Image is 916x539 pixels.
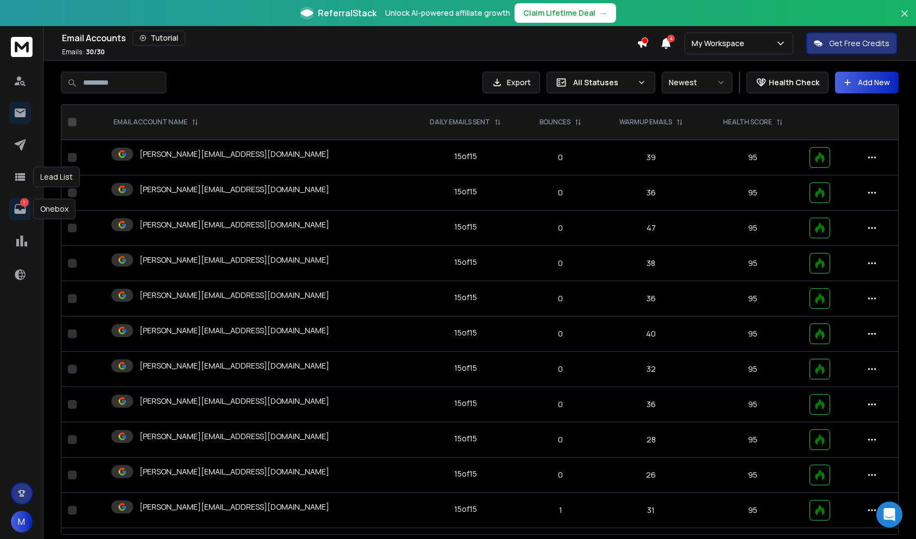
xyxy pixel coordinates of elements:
[454,398,477,409] div: 15 of 15
[454,468,477,479] div: 15 of 15
[454,221,477,232] div: 15 of 15
[9,198,31,220] a: 1
[11,511,33,532] button: M
[599,422,703,458] td: 28
[703,140,802,175] td: 95
[769,77,819,88] p: Health Check
[529,434,593,445] p: 0
[140,466,329,477] p: [PERSON_NAME][EMAIL_ADDRESS][DOMAIN_NAME]
[33,199,76,219] div: Onebox
[806,33,897,54] button: Get Free Credits
[599,316,703,352] td: 40
[599,140,703,175] td: 39
[33,167,80,187] div: Lead List
[692,38,749,49] p: My Workspace
[140,290,329,301] p: [PERSON_NAME][EMAIL_ADDRESS][DOMAIN_NAME]
[703,493,802,528] td: 95
[529,399,593,410] p: 0
[140,396,329,407] p: [PERSON_NAME][EMAIL_ADDRESS][DOMAIN_NAME]
[599,387,703,422] td: 36
[599,281,703,316] td: 36
[140,360,329,371] p: [PERSON_NAME][EMAIL_ADDRESS][DOMAIN_NAME]
[703,387,802,422] td: 95
[529,152,593,163] p: 0
[114,118,198,126] div: EMAIL ACCOUNT NAME
[140,255,329,265] p: [PERSON_NAME][EMAIL_ADDRESS][DOMAIN_NAME]
[140,184,329,195] p: [PERSON_NAME][EMAIL_ADDRESS][DOMAIN_NAME]
[62,48,105,56] p: Emails :
[703,316,802,352] td: 95
[898,7,912,33] button: Close banner
[20,198,29,207] p: 1
[573,77,633,88] p: All Statuses
[703,458,802,493] td: 95
[662,72,732,93] button: Newest
[515,3,616,23] button: Claim Lifetime Deal→
[599,211,703,246] td: 47
[454,292,477,303] div: 15 of 15
[746,72,829,93] button: Health Check
[529,293,593,304] p: 0
[133,30,185,46] button: Tutorial
[539,118,570,126] p: BOUNCES
[385,8,510,18] p: Unlock AI-powered affiliate growth
[454,504,477,515] div: 15 of 15
[829,38,889,49] p: Get Free Credits
[529,187,593,198] p: 0
[703,211,802,246] td: 95
[86,47,105,56] span: 30 / 30
[599,352,703,387] td: 32
[140,219,329,230] p: [PERSON_NAME][EMAIL_ADDRESS][DOMAIN_NAME]
[140,149,329,160] p: [PERSON_NAME][EMAIL_ADDRESS][DOMAIN_NAME]
[454,327,477,338] div: 15 of 15
[430,118,490,126] p: DAILY EMAILS SENT
[703,422,802,458] td: 95
[703,175,802,211] td: 95
[703,281,802,316] td: 95
[703,352,802,387] td: 95
[529,505,593,516] p: 1
[529,364,593,375] p: 0
[529,328,593,339] p: 0
[599,175,703,211] td: 36
[454,257,477,268] div: 15 of 15
[62,30,637,46] div: Email Accounts
[619,118,672,126] p: WARMUP EMAILS
[454,433,477,444] div: 15 of 15
[529,258,593,269] p: 0
[667,35,675,42] span: 4
[703,246,802,281] td: 95
[454,186,477,197] div: 15 of 15
[140,431,329,442] p: [PERSON_NAME][EMAIL_ADDRESS][DOMAIN_NAME]
[454,151,477,162] div: 15 of 15
[529,470,593,480] p: 0
[599,246,703,281] td: 38
[140,502,329,512] p: [PERSON_NAME][EMAIL_ADDRESS][DOMAIN_NAME]
[140,325,329,336] p: [PERSON_NAME][EMAIL_ADDRESS][DOMAIN_NAME]
[876,502,902,528] div: Open Intercom Messenger
[599,458,703,493] td: 26
[318,7,377,20] span: ReferralStack
[600,8,607,18] span: →
[454,363,477,373] div: 15 of 15
[599,493,703,528] td: 31
[835,72,899,93] button: Add New
[482,72,540,93] button: Export
[723,118,772,126] p: HEALTH SCORE
[529,223,593,233] p: 0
